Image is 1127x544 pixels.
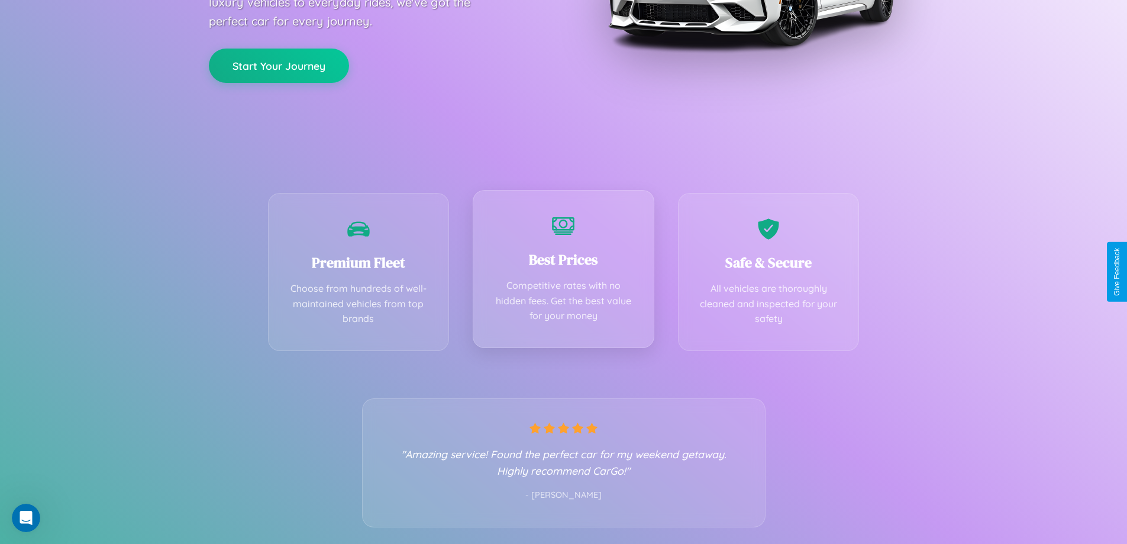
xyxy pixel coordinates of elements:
h3: Best Prices [491,250,636,269]
p: "Amazing service! Found the perfect car for my weekend getaway. Highly recommend CarGo!" [386,446,741,479]
iframe: Intercom live chat [12,504,40,532]
div: Give Feedback [1113,248,1121,296]
p: All vehicles are thoroughly cleaned and inspected for your safety [696,281,841,327]
p: Competitive rates with no hidden fees. Get the best value for your money [491,278,636,324]
h3: Safe & Secure [696,253,841,272]
h3: Premium Fleet [286,253,431,272]
button: Start Your Journey [209,49,349,83]
p: - [PERSON_NAME] [386,488,741,503]
p: Choose from hundreds of well-maintained vehicles from top brands [286,281,431,327]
